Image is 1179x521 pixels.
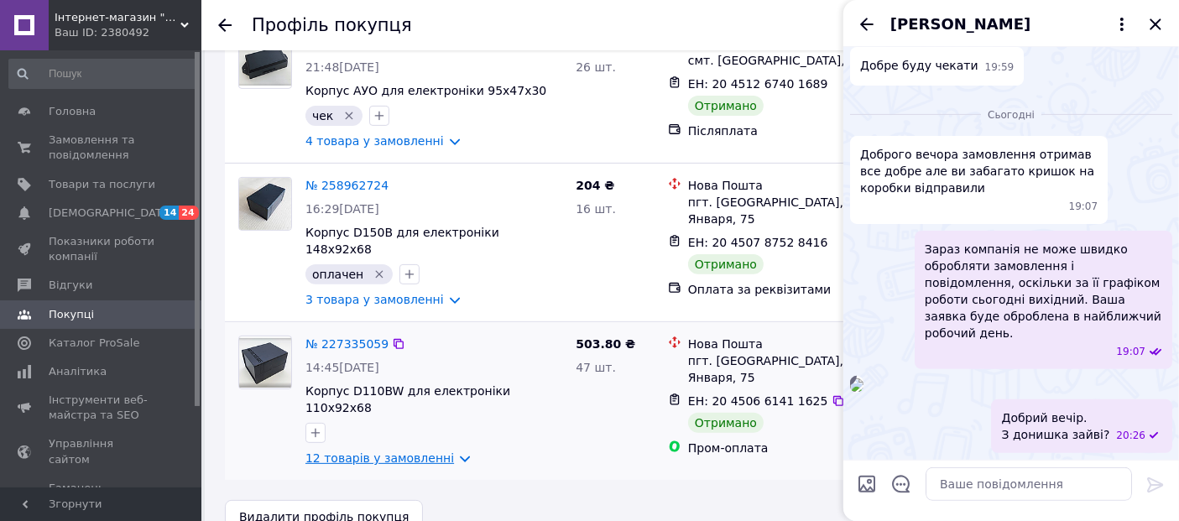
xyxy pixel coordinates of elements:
span: [PERSON_NAME] [890,13,1030,35]
span: 503.80 ₴ [576,337,635,351]
span: 14 [159,206,179,220]
span: 19:07 12.10.2025 [1069,200,1098,214]
div: Нова Пошта [688,177,962,194]
div: Оплата за реквізитами [688,281,962,298]
button: Закрити [1145,14,1166,34]
span: Добрий вечір. З донишка зайві? [1001,409,1109,443]
span: 16 шт. [576,202,616,216]
a: Фото товару [238,35,292,89]
span: 204 ₴ [576,179,614,192]
span: Сьогодні [981,108,1041,122]
div: Отримано [688,254,764,274]
h1: Профіль покупця [252,15,412,35]
span: Аналітика [49,364,107,379]
span: Добре буду чекати [860,57,978,75]
div: смт. [GEOGRAPHIC_DATA], №1: вул. [DATE] [688,52,962,69]
span: Відгуки [49,278,92,293]
span: 19:59 08.10.2025 [985,60,1015,75]
a: Фото товару [238,177,292,231]
a: 4 товара у замовленні [305,134,444,148]
span: оплачен [312,268,363,281]
span: Зараз компанія не може швидко обробляти замовлення і повідомлення, оскільки за її графіком роботи... [925,241,1162,341]
span: ЕН: 20 4506 6141 1625 [688,394,828,408]
div: Пром-оплата [688,440,962,456]
div: Повернутися назад [218,17,232,34]
div: пгт. [GEOGRAPHIC_DATA], №1: ул. 22 Января, 75 [688,352,962,386]
span: Доброго вечора замовлення отримав все добре але ви забагато кришок на коробки відправили [860,146,1098,196]
span: Показники роботи компанії [49,234,155,264]
div: Нова Пошта [688,336,962,352]
span: Каталог ProSale [49,336,139,351]
button: Назад [857,14,877,34]
span: 21:48[DATE] [305,60,379,74]
input: Пошук [8,59,198,89]
a: Фото товару [238,336,292,389]
span: Замовлення та повідомлення [49,133,155,163]
span: 26 шт. [576,60,616,74]
a: Корпус D110BW для електроніки 110х92х68 [305,384,510,414]
div: Отримано [688,413,764,433]
button: Відкрити шаблони відповідей [890,473,912,495]
button: [PERSON_NAME] [890,13,1132,35]
div: 12.10.2025 [850,106,1172,122]
span: 20:26 12.10.2025 [1116,429,1145,443]
svg: Видалити мітку [373,268,386,281]
span: 47 шт. [576,361,616,374]
span: Гаманець компанії [49,481,155,511]
a: № 258962724 [305,179,389,192]
span: Покупці [49,307,94,322]
div: Отримано [688,96,764,116]
svg: Видалити мітку [342,109,356,122]
div: Післяплата [688,122,962,139]
span: 19:07 12.10.2025 [1116,345,1145,359]
a: Корпус АУО для електроніки 95х47х30 [305,84,546,97]
span: Інструменти веб-майстра та SEO [49,393,155,423]
a: Корпус D150B для електроніки 148х92х68 [305,226,499,256]
span: 16:29[DATE] [305,202,379,216]
span: ЕН: 20 4507 8752 8416 [688,236,828,249]
a: 12 товарів у замовленні [305,451,454,465]
span: 14:45[DATE] [305,361,379,374]
img: Фото товару [239,178,291,230]
span: Управління сайтом [49,436,155,466]
span: чек [312,109,333,122]
img: Фото товару [239,39,291,86]
span: ЕН: 20 4512 6740 1689 [688,77,828,91]
div: Ваш ID: 2380492 [55,25,201,40]
span: Товари та послуги [49,177,155,192]
a: 3 товара у замовленні [305,293,444,306]
span: [DEMOGRAPHIC_DATA] [49,206,173,221]
span: Інтернет-магазин "Корпус" [55,10,180,25]
img: Фото товару [239,338,291,388]
span: Головна [49,104,96,119]
a: № 227335059 [305,337,389,351]
div: пгт. [GEOGRAPHIC_DATA], №1: ул. 22 Января, 75 [688,194,962,227]
img: 3b852754-6ab8-4103-b9be-9d1e51d979c3_w500_h500 [850,378,863,392]
span: 24 [179,206,198,220]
